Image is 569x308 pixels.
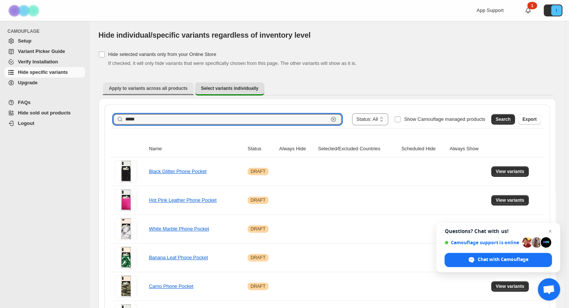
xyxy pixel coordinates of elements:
a: 1 [524,7,532,14]
span: Logout [18,120,34,126]
th: Scheduled Hide [399,141,447,157]
th: Always Hide [277,141,316,157]
span: Questions? Chat with us! [444,228,552,234]
a: Setup [4,36,85,46]
img: Camouflage [6,0,43,21]
th: Status [245,141,277,157]
a: Hide specific variants [4,67,85,78]
a: Verify Installation [4,57,85,67]
button: Select variants individually [195,82,264,95]
a: Banana Leaf Phone Pocket [149,255,208,260]
a: Hide sold out products [4,108,85,118]
text: I [556,8,557,13]
span: App Support [477,7,503,13]
button: Export [518,114,541,125]
span: Verify Installation [18,59,58,65]
span: Variant Picker Guide [18,48,65,54]
button: Clear [330,116,337,123]
span: View variants [496,169,524,175]
span: DRAFT [251,197,265,203]
a: Camo Phone Pocket [149,283,193,289]
span: Hide selected variants only from your Online Store [108,51,216,57]
span: View variants [496,283,524,289]
a: Black Glitter Phone Pocket [149,169,207,174]
button: View variants [491,281,529,292]
button: Avatar with initials I [544,4,562,16]
a: Variant Picker Guide [4,46,85,57]
button: View variants [491,195,529,205]
span: Export [522,116,537,122]
th: Selected/Excluded Countries [316,141,399,157]
a: White Marble Phone Pocket [149,226,209,232]
span: Hide individual/specific variants regardless of inventory level [98,31,311,39]
span: If checked, it will only hide variants that were specifically chosen from this page. The other va... [108,60,356,66]
a: Logout [4,118,85,129]
span: Upgrade [18,80,38,85]
span: DRAFT [251,169,265,175]
span: CAMOUFLAGE [7,28,86,34]
span: Show Camouflage managed products [404,116,485,122]
span: Chat with Camouflage [478,256,528,263]
a: Open chat [538,278,560,301]
a: FAQs [4,97,85,108]
button: View variants [491,166,529,177]
span: Avatar with initials I [551,5,562,16]
button: Search [491,114,515,125]
span: Camouflage support is online [444,240,519,245]
th: Always Show [447,141,489,157]
th: Name [147,141,245,157]
a: Upgrade [4,78,85,88]
span: Setup [18,38,31,44]
div: 1 [527,2,537,9]
span: DRAFT [251,226,265,232]
span: View variants [496,197,524,203]
span: DRAFT [251,283,265,289]
a: Hot Pink Leather Phone Pocket [149,197,216,203]
button: Apply to variants across all products [103,82,194,94]
span: FAQs [18,100,31,105]
span: Chat with Camouflage [444,253,552,267]
span: Hide sold out products [18,110,71,116]
span: DRAFT [251,255,265,261]
span: Hide specific variants [18,69,68,75]
span: Select variants individually [201,85,258,91]
span: Search [496,116,510,122]
span: Apply to variants across all products [109,85,188,91]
